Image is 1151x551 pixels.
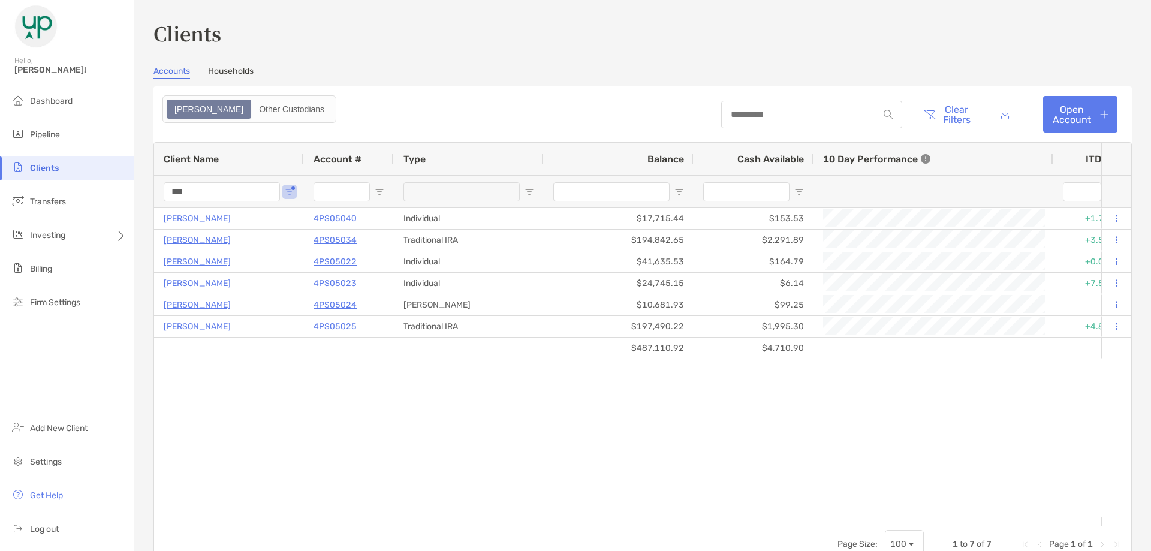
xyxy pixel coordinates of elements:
[314,319,357,334] a: 4PS05025
[164,297,231,312] a: [PERSON_NAME]
[544,208,694,229] div: $17,715.44
[1035,540,1044,549] div: Previous Page
[694,230,813,251] div: $2,291.89
[890,539,906,549] div: 100
[823,143,930,175] div: 10 Day Performance
[153,19,1132,47] h3: Clients
[1053,294,1125,315] div: 0%
[394,316,544,337] div: Traditional IRA
[394,230,544,251] div: Traditional IRA
[375,187,384,197] button: Open Filter Menu
[1053,208,1125,229] div: +1.74%
[1053,316,1125,337] div: +4.84%
[14,5,58,48] img: Zoe Logo
[30,96,73,106] span: Dashboard
[30,423,88,433] span: Add New Client
[525,187,534,197] button: Open Filter Menu
[544,338,694,359] div: $487,110.92
[30,197,66,207] span: Transfers
[11,294,25,309] img: firm-settings icon
[394,273,544,294] div: Individual
[164,153,219,165] span: Client Name
[11,261,25,275] img: billing icon
[30,230,65,240] span: Investing
[30,163,59,173] span: Clients
[314,211,357,226] a: 4PS05040
[1063,182,1101,201] input: ITD Filter Input
[1087,539,1093,549] span: 1
[694,294,813,315] div: $99.25
[314,153,361,165] span: Account #
[314,254,357,269] a: 4PS05022
[1098,540,1107,549] div: Next Page
[703,182,790,201] input: Cash Available Filter Input
[1053,251,1125,272] div: +0.08%
[694,273,813,294] div: $6.14
[11,420,25,435] img: add_new_client icon
[153,66,190,79] a: Accounts
[394,251,544,272] div: Individual
[11,194,25,208] img: transfers icon
[914,96,980,133] button: Clear Filters
[314,233,357,248] a: 4PS05034
[164,319,231,334] a: [PERSON_NAME]
[1071,539,1076,549] span: 1
[11,487,25,502] img: get-help icon
[694,338,813,359] div: $4,710.90
[1053,273,1125,294] div: +7.59%
[1078,539,1086,549] span: of
[30,130,60,140] span: Pipeline
[30,264,52,274] span: Billing
[1049,539,1069,549] span: Page
[394,208,544,229] div: Individual
[544,251,694,272] div: $41,635.53
[1112,540,1122,549] div: Last Page
[694,208,813,229] div: $153.53
[986,539,992,549] span: 7
[164,233,231,248] a: [PERSON_NAME]
[168,101,250,118] div: Zoe
[30,457,62,467] span: Settings
[674,187,684,197] button: Open Filter Menu
[953,539,958,549] span: 1
[164,254,231,269] a: [PERSON_NAME]
[544,316,694,337] div: $197,490.22
[11,160,25,174] img: clients icon
[252,101,331,118] div: Other Custodians
[544,230,694,251] div: $194,842.65
[208,66,254,79] a: Households
[394,294,544,315] div: [PERSON_NAME]
[1086,153,1116,165] div: ITD
[1020,540,1030,549] div: First Page
[11,227,25,242] img: investing icon
[794,187,804,197] button: Open Filter Menu
[403,153,426,165] span: Type
[30,490,63,501] span: Get Help
[11,127,25,141] img: pipeline icon
[314,276,357,291] a: 4PS05023
[314,182,370,201] input: Account # Filter Input
[1043,96,1117,133] a: Open Account
[30,524,59,534] span: Log out
[837,539,878,549] div: Page Size:
[737,153,804,165] span: Cash Available
[164,276,231,291] a: [PERSON_NAME]
[314,297,357,312] a: 4PS05024
[544,273,694,294] div: $24,745.15
[30,297,80,308] span: Firm Settings
[11,521,25,535] img: logout icon
[694,251,813,272] div: $164.79
[285,187,294,197] button: Open Filter Menu
[977,539,984,549] span: of
[164,182,280,201] input: Client Name Filter Input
